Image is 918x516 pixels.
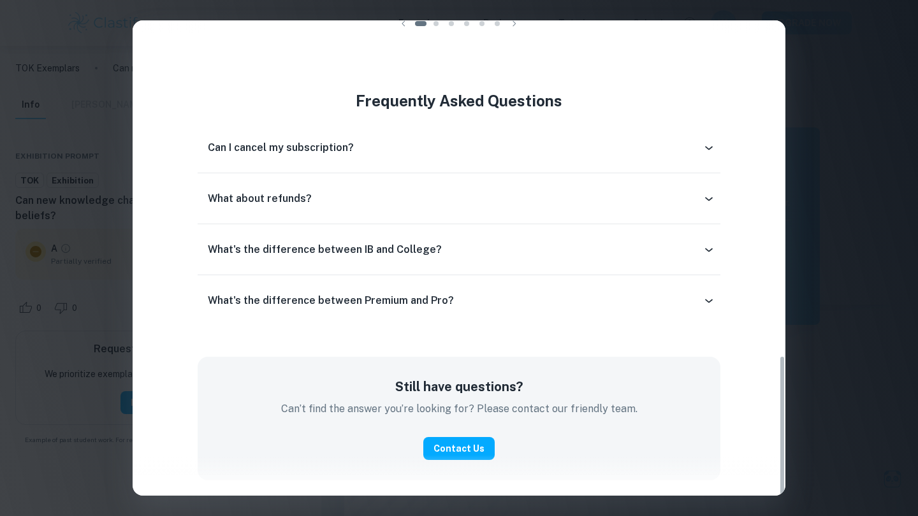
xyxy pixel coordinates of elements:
[218,377,699,396] h5: Still have questions?
[423,437,495,460] button: Contact Us
[423,441,495,454] a: Contact Us
[208,242,442,257] h6: What's the difference between IB and College?
[198,183,720,214] div: What about refunds?
[208,293,454,308] h6: What's the difference between Premium and Pro?
[198,133,720,163] div: Can I cancel my subscription?
[198,234,720,265] div: What's the difference between IB and College?
[208,191,312,206] h6: What about refunds?
[208,140,354,155] h6: Can I cancel my subscription?
[198,89,720,112] h4: Frequently Asked Questions
[218,401,699,417] p: Can’t find the answer you’re looking for? Please contact our friendly team.
[198,285,720,316] div: What's the difference between Premium and Pro?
